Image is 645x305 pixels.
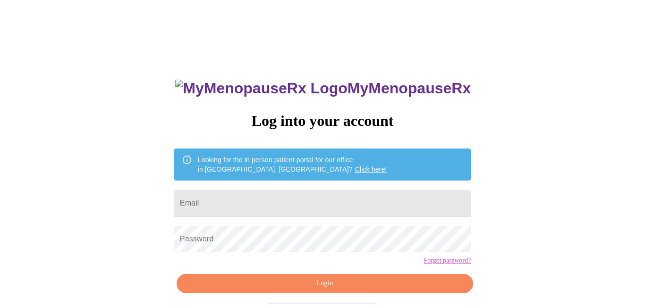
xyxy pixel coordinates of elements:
[175,80,471,97] h3: MyMenopauseRx
[177,274,473,293] button: Login
[198,151,387,178] div: Looking for the in person patient portal for our office in [GEOGRAPHIC_DATA], [GEOGRAPHIC_DATA]?
[174,112,471,130] h3: Log into your account
[424,257,471,264] a: Forgot password?
[355,165,387,173] a: Click here!
[187,278,462,289] span: Login
[175,80,347,97] img: MyMenopauseRx Logo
